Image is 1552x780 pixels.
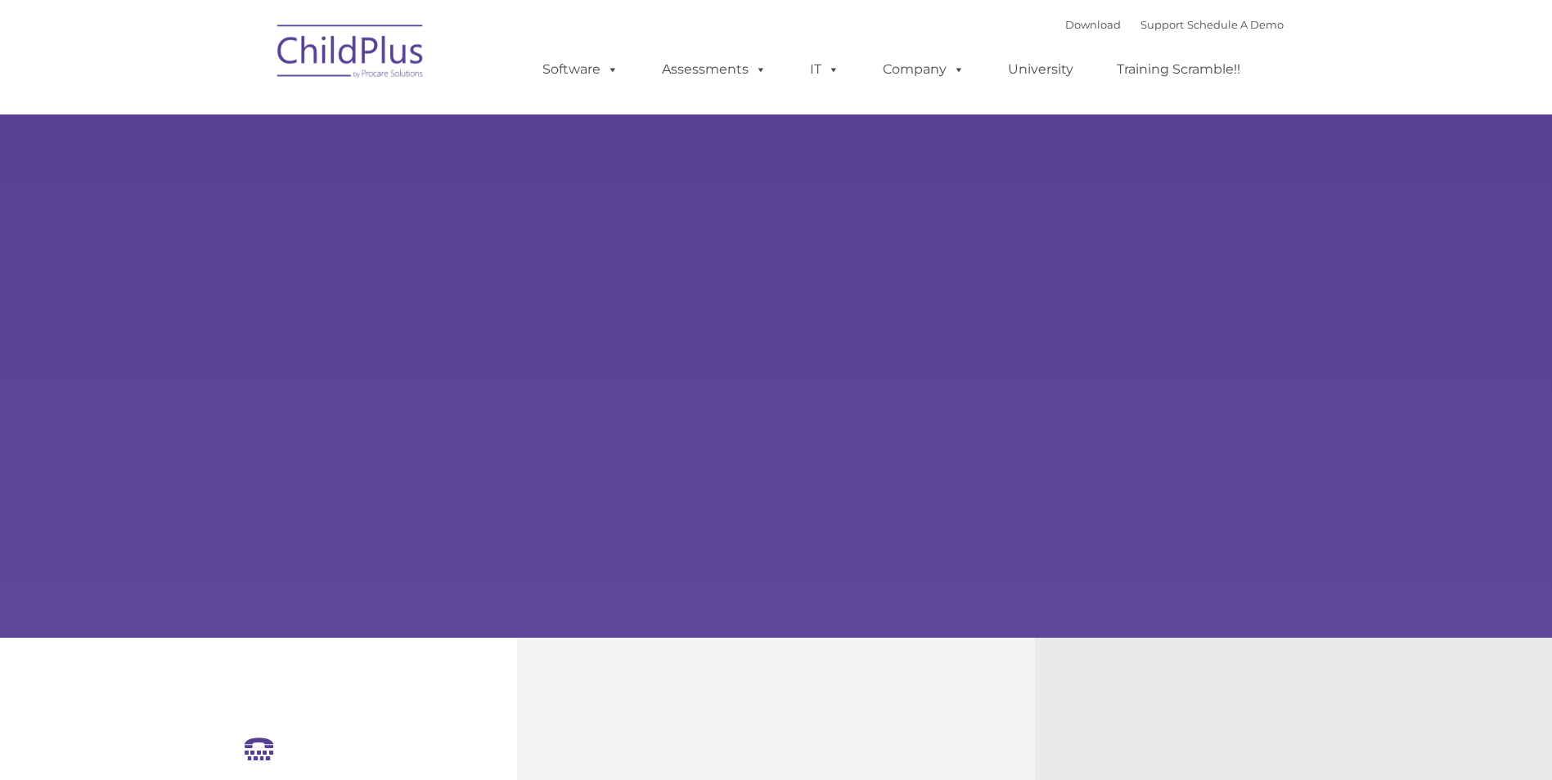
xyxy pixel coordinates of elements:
a: Assessments [646,53,783,86]
a: University [992,53,1090,86]
a: Download [1065,18,1121,31]
a: Support [1140,18,1184,31]
a: IT [794,53,856,86]
a: Company [866,53,981,86]
img: ChildPlus by Procare Solutions [269,13,433,95]
a: Training Scramble!! [1100,53,1257,86]
a: Software [526,53,635,86]
font: | [1065,18,1284,31]
a: Schedule A Demo [1187,18,1284,31]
